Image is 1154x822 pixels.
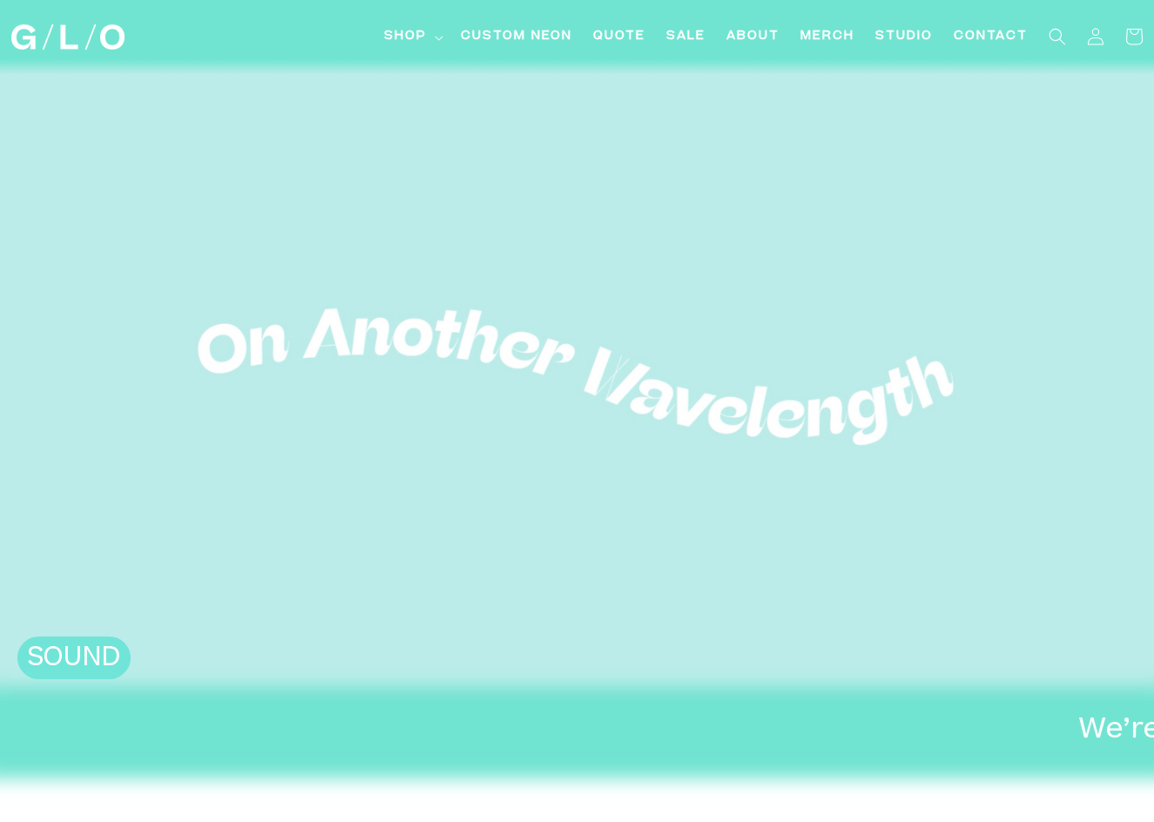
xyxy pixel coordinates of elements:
span: Merch [800,28,854,46]
a: Quote [583,17,656,57]
summary: Shop [374,17,450,57]
span: Quote [593,28,645,46]
span: Studio [875,28,933,46]
a: Merch [790,17,865,57]
span: About [726,28,779,46]
span: SALE [666,28,705,46]
a: Studio [865,17,943,57]
a: Contact [943,17,1038,57]
a: About [716,17,790,57]
h2: SOUND [26,644,122,676]
span: Contact [954,28,1028,46]
a: GLO Studio [5,18,132,57]
span: Shop [384,28,427,46]
a: SALE [656,17,716,57]
a: Custom Neon [450,17,583,57]
span: Custom Neon [461,28,572,46]
summary: Search [1038,17,1076,56]
img: GLO Studio [11,24,125,50]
